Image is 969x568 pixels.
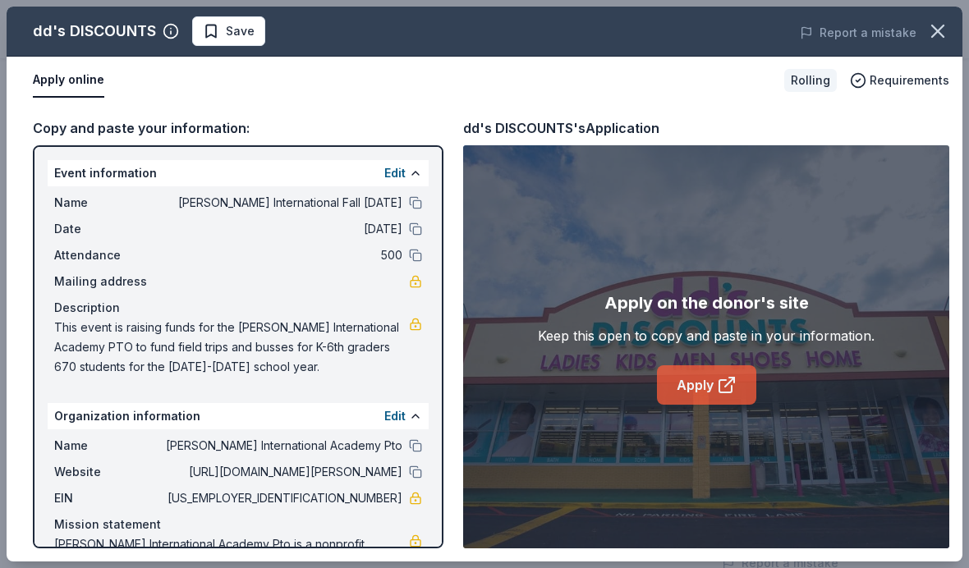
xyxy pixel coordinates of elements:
span: Name [54,436,164,456]
span: Save [226,21,255,41]
span: [US_EMPLOYER_IDENTIFICATION_NUMBER] [164,488,402,508]
span: EIN [54,488,164,508]
div: dd's DISCOUNTS [33,18,156,44]
div: dd's DISCOUNTS's Application [463,117,659,139]
span: 500 [164,245,402,265]
div: Description [54,298,422,318]
div: Mission statement [54,515,422,534]
span: [DATE] [164,219,402,239]
div: Keep this open to copy and paste in your information. [538,326,875,346]
span: Mailing address [54,272,164,291]
span: [PERSON_NAME] International Academy Pto [164,436,402,456]
button: Report a mistake [800,23,916,43]
div: Apply on the donor's site [604,290,809,316]
span: [URL][DOMAIN_NAME][PERSON_NAME] [164,462,402,482]
div: Event information [48,160,429,186]
button: Save [192,16,265,46]
span: Attendance [54,245,164,265]
a: Apply [657,365,756,405]
span: [PERSON_NAME] International Fall [DATE] [164,193,402,213]
span: Requirements [870,71,949,90]
div: Rolling [784,69,837,92]
button: Edit [384,406,406,426]
span: Date [54,219,164,239]
span: This event is raising funds for the [PERSON_NAME] International Academy PTO to fund field trips a... [54,318,409,377]
button: Requirements [850,71,949,90]
span: Website [54,462,164,482]
div: Copy and paste your information: [33,117,443,139]
div: Organization information [48,403,429,429]
button: Apply online [33,63,104,98]
span: Name [54,193,164,213]
button: Edit [384,163,406,183]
